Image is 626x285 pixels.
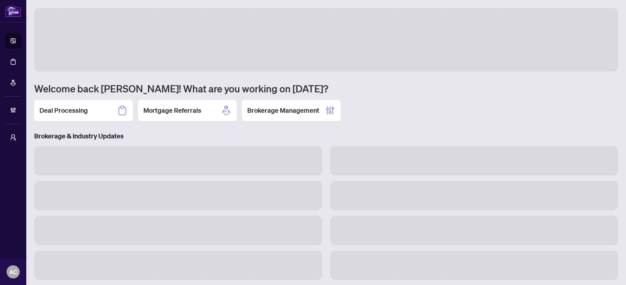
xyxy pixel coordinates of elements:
[247,106,319,115] h2: Brokerage Management
[39,106,88,115] h2: Deal Processing
[5,5,21,17] img: logo
[10,134,16,141] span: user-switch
[34,131,618,141] h3: Brokerage & Industry Updates
[9,267,17,276] span: AC
[34,82,618,95] h1: Welcome back [PERSON_NAME]! What are you working on [DATE]?
[143,106,201,115] h2: Mortgage Referrals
